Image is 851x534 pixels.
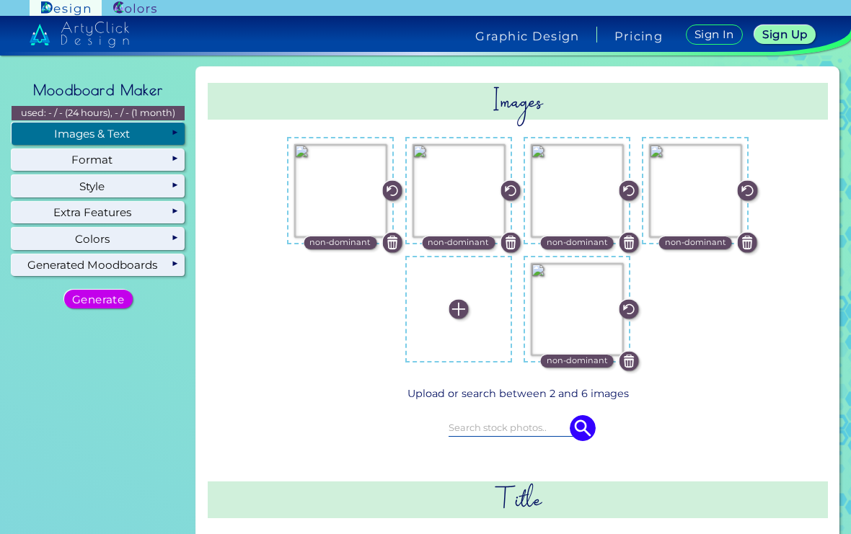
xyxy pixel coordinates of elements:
[30,22,129,48] img: artyclick_design_logo_white_combined_path.svg
[449,419,587,435] input: Search stock photos..
[71,293,125,305] h5: Generate
[208,481,828,518] h2: Title
[208,83,828,120] h2: Images
[449,299,468,319] img: icon_plus_white.svg
[531,144,623,236] img: 52da6e82-f3f8-4814-8c85-29e4ce089e53
[428,236,489,249] p: non-dominant
[614,30,663,42] a: Pricing
[294,144,387,236] img: 0242b77f-6c89-4f27-bdb5-2de2ee229cc8
[12,254,185,276] div: Generated Moodboards
[12,228,185,249] div: Colors
[12,106,185,120] p: used: - / - (24 hours), - / - (1 month)
[649,144,741,236] img: 6e532e17-0768-4083-9253-a3f6ea456411
[762,29,808,40] h5: Sign Up
[665,236,726,249] p: non-dominant
[12,202,185,223] div: Extra Features
[413,144,505,236] img: 6a99f4f7-4b5e-4d02-8977-28d9fb08d899
[475,30,579,42] h4: Graphic Design
[26,74,170,106] h2: Moodboard Maker
[547,355,608,368] p: non-dominant
[12,149,185,171] div: Format
[309,236,371,249] p: non-dominant
[531,263,623,355] img: 0a4472a4-44df-4e35-8336-4412728e1911
[213,386,822,402] p: Upload or search between 2 and 6 images
[547,236,608,249] p: non-dominant
[685,24,744,45] a: Sign In
[12,175,185,197] div: Style
[694,29,735,40] h5: Sign In
[12,123,185,144] div: Images & Text
[570,415,596,441] img: icon search
[754,25,816,44] a: Sign Up
[113,1,156,15] img: ArtyClick Colors logo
